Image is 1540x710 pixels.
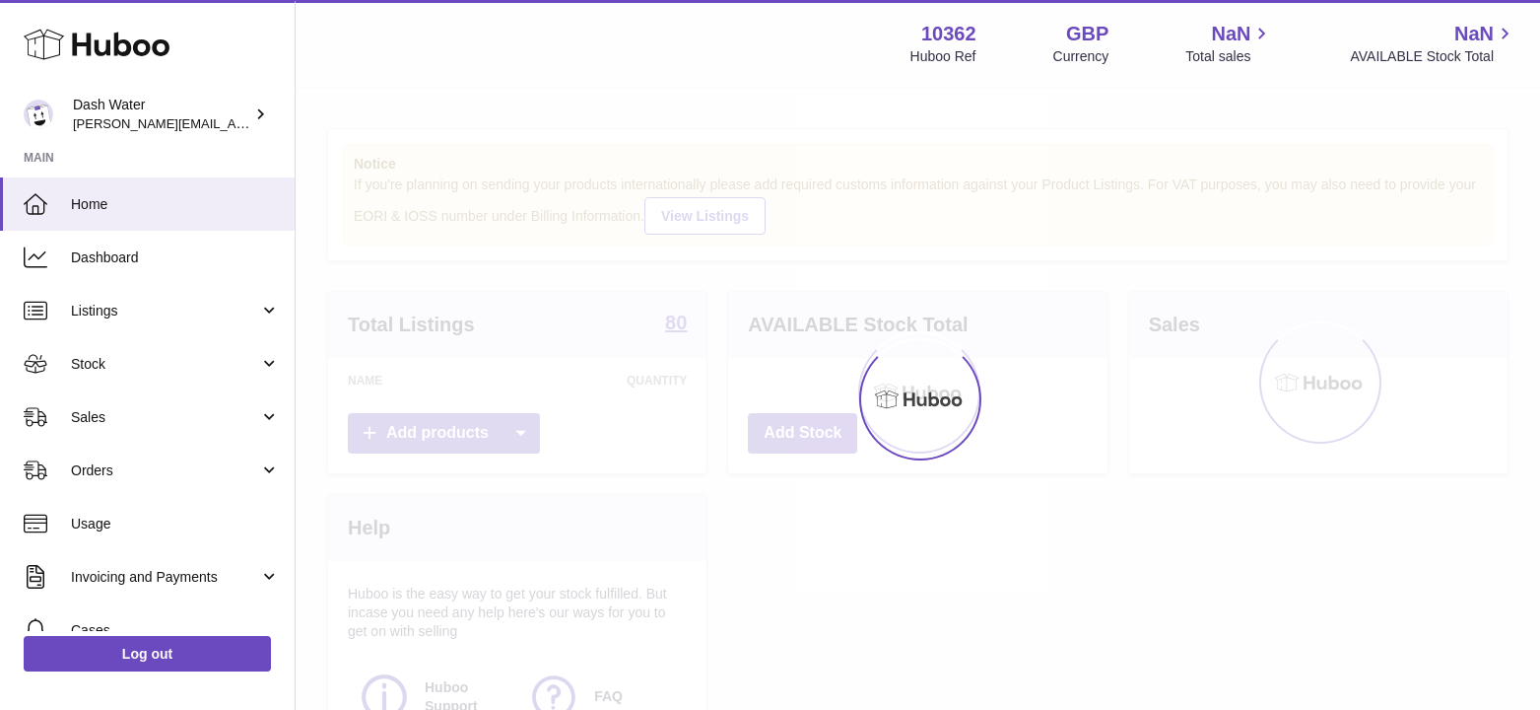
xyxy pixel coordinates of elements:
[1053,47,1109,66] div: Currency
[71,408,259,427] span: Sales
[71,515,280,533] span: Usage
[1350,47,1516,66] span: AVAILABLE Stock Total
[1350,21,1516,66] a: NaN AVAILABLE Stock Total
[71,355,259,374] span: Stock
[71,568,259,587] span: Invoicing and Payments
[1454,21,1494,47] span: NaN
[921,21,976,47] strong: 10362
[73,96,250,133] div: Dash Water
[24,636,271,672] a: Log out
[71,248,280,267] span: Dashboard
[910,47,976,66] div: Huboo Ref
[1185,47,1273,66] span: Total sales
[24,100,53,129] img: james@dash-water.com
[71,195,280,214] span: Home
[1185,21,1273,66] a: NaN Total sales
[71,302,259,320] span: Listings
[71,461,259,480] span: Orders
[1211,21,1250,47] span: NaN
[71,621,280,640] span: Cases
[73,115,395,131] span: [PERSON_NAME][EMAIL_ADDRESS][DOMAIN_NAME]
[1066,21,1108,47] strong: GBP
